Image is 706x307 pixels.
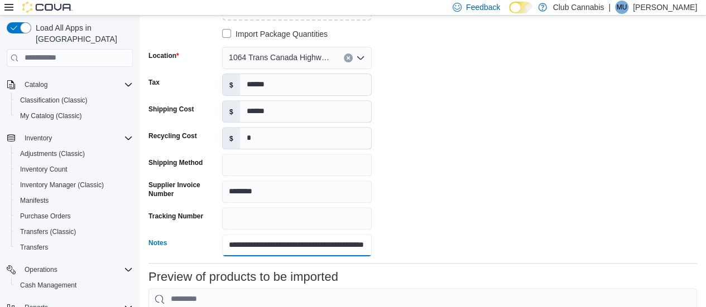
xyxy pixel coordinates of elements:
[16,225,133,238] span: Transfers (Classic)
[20,131,133,145] span: Inventory
[16,109,133,123] span: My Catalog (Classic)
[11,108,137,124] button: My Catalog (Classic)
[615,1,628,14] div: Mavis Upson
[148,212,203,221] label: Tracking Number
[148,158,203,167] label: Shipping Method
[20,165,68,174] span: Inventory Count
[25,80,47,89] span: Catalog
[20,212,71,221] span: Purchase Orders
[16,194,53,207] a: Manifests
[16,147,89,160] a: Adjustments (Classic)
[16,241,133,254] span: Transfers
[633,1,697,14] p: [PERSON_NAME]
[148,131,197,140] label: Recycling Cost
[16,279,133,292] span: Cash Management
[16,194,133,207] span: Manifests
[16,209,133,223] span: Purchase Orders
[2,77,137,92] button: Catalog
[20,196,49,205] span: Manifests
[16,163,72,176] a: Inventory Count
[466,2,500,13] span: Feedback
[16,163,133,176] span: Inventory Count
[20,78,133,91] span: Catalog
[2,262,137,277] button: Operations
[148,51,179,60] label: Location
[16,178,108,192] a: Inventory Manager (Classic)
[11,277,137,293] button: Cash Management
[16,209,75,223] a: Purchase Orders
[16,94,92,107] a: Classification (Classic)
[223,101,240,122] label: $
[509,2,532,13] input: Dark Mode
[20,111,82,120] span: My Catalog (Classic)
[16,225,80,238] a: Transfers (Classic)
[148,270,338,284] h3: Preview of products to be imported
[222,27,328,41] label: Import Package Quantities
[20,263,133,276] span: Operations
[20,78,52,91] button: Catalog
[25,265,57,274] span: Operations
[11,193,137,208] button: Manifests
[16,241,52,254] a: Transfers
[229,51,333,64] span: 1064 Trans Canada Highway - Central Cariboo Cannabis
[11,177,137,193] button: Inventory Manager (Classic)
[11,92,137,108] button: Classification (Classic)
[20,181,104,189] span: Inventory Manager (Classic)
[356,53,365,62] button: Open list of options
[22,2,73,13] img: Cova
[20,263,62,276] button: Operations
[2,130,137,146] button: Inventory
[223,74,240,95] label: $
[25,134,52,143] span: Inventory
[11,146,137,162] button: Adjustments (Classic)
[617,1,627,14] span: MU
[148,78,160,87] label: Tax
[553,1,604,14] p: Club Cannabis
[223,128,240,149] label: $
[11,208,137,224] button: Purchase Orders
[20,243,48,252] span: Transfers
[148,238,167,247] label: Notes
[608,1,611,14] p: |
[148,105,194,114] label: Shipping Cost
[148,181,218,198] label: Supplier Invoice Number
[31,22,133,45] span: Load All Apps in [GEOGRAPHIC_DATA]
[20,96,88,105] span: Classification (Classic)
[16,178,133,192] span: Inventory Manager (Classic)
[11,240,137,255] button: Transfers
[16,279,81,292] a: Cash Management
[11,224,137,240] button: Transfers (Classic)
[20,227,76,236] span: Transfers (Classic)
[20,131,56,145] button: Inventory
[20,149,85,158] span: Adjustments (Classic)
[16,109,87,123] a: My Catalog (Classic)
[16,147,133,160] span: Adjustments (Classic)
[11,162,137,177] button: Inventory Count
[344,53,353,62] button: Clear input
[16,94,133,107] span: Classification (Classic)
[20,281,76,290] span: Cash Management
